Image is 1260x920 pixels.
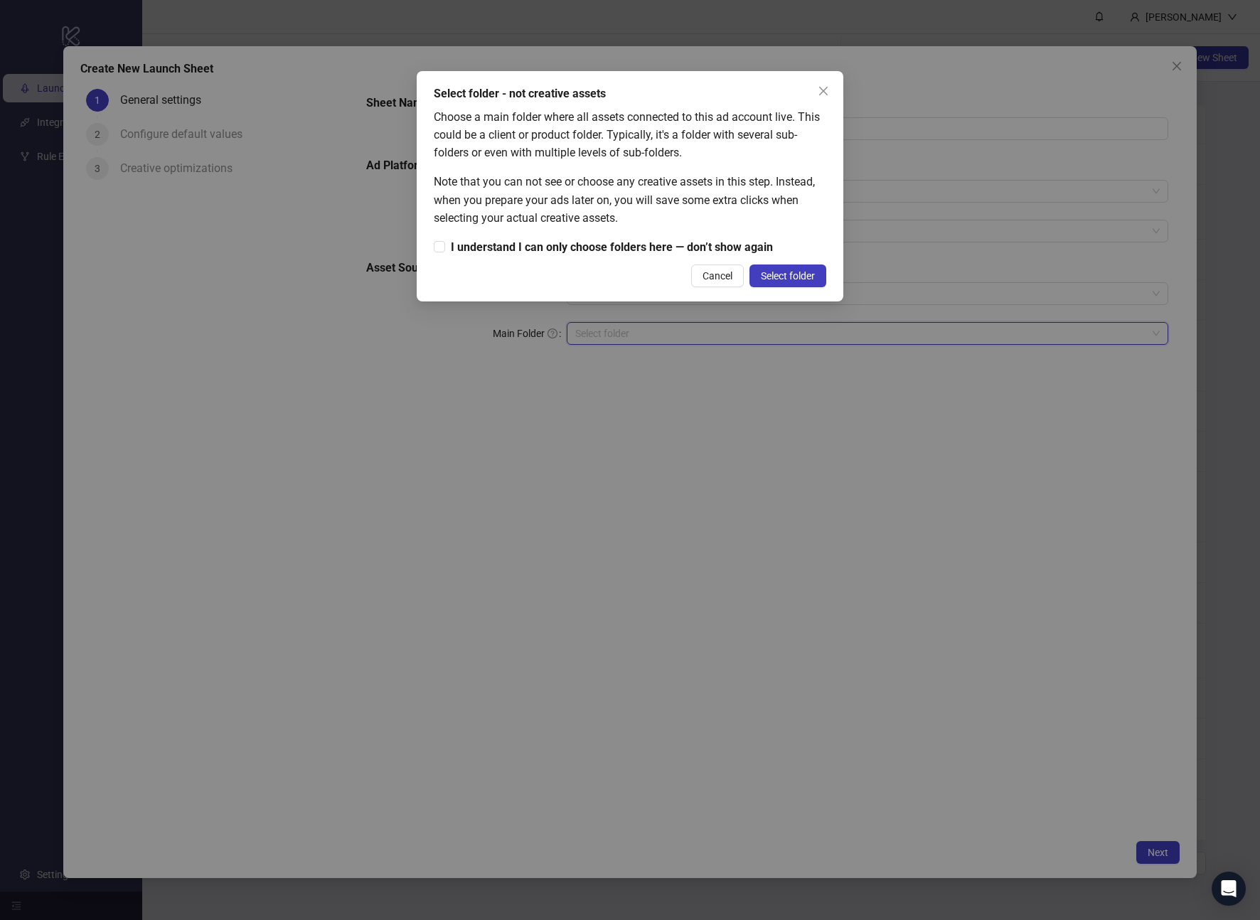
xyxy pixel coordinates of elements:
[749,264,826,287] button: Select folder
[761,270,815,282] span: Select folder
[434,173,826,226] div: Note that you can not see or choose any creative assets in this step. Instead, when you prepare y...
[434,85,826,102] div: Select folder - not creative assets
[818,85,829,97] span: close
[691,264,744,287] button: Cancel
[812,80,835,102] button: Close
[1212,872,1246,906] div: Open Intercom Messenger
[434,108,826,161] div: Choose a main folder where all assets connected to this ad account live. This could be a client o...
[703,270,732,282] span: Cancel
[445,238,779,256] span: I understand I can only choose folders here — don’t show again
